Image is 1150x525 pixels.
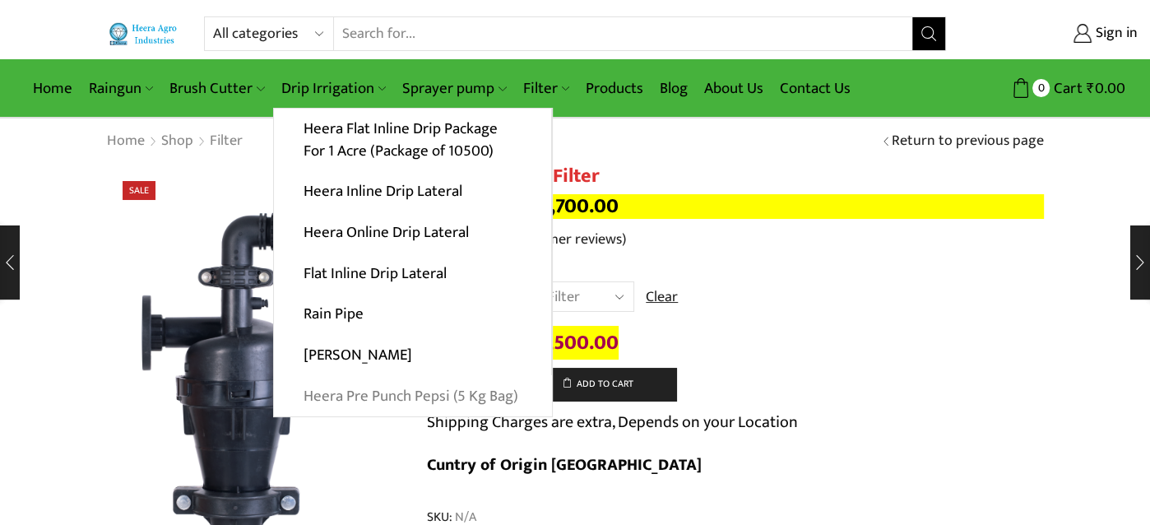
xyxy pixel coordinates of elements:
[25,69,81,108] a: Home
[427,165,1044,188] h1: Hydrocyclone Filter
[427,194,1044,219] p: –
[892,131,1044,152] a: Return to previous page
[160,131,194,152] a: Shop
[394,69,514,108] a: Sprayer pump
[274,109,551,172] a: Heera Flat Inline Drip Package For 1 Acre (Package of 10500)
[501,230,626,251] a: (5customer reviews)
[273,69,394,108] a: Drip Irrigation
[772,69,859,108] a: Contact Us
[427,409,798,435] p: Shipping Charges are extra, Depends on your Location
[106,131,243,152] nav: Breadcrumb
[971,19,1138,49] a: Sign in
[334,17,912,50] input: Search for...
[526,326,619,360] bdi: 4,500.00
[161,69,272,108] a: Brush Cutter
[1050,77,1083,100] span: Cart
[274,294,551,335] a: Rain Pipe
[209,131,243,152] a: Filter
[1032,79,1050,96] span: 0
[106,131,146,152] a: Home
[274,171,551,212] a: Heera Inline Drip Lateral
[696,69,772,108] a: About Us
[81,69,161,108] a: Raingun
[274,212,551,253] a: Heera Online Drip Lateral
[1087,76,1095,101] span: ₹
[912,17,945,50] button: Search button
[1087,76,1125,101] bdi: 0.00
[515,69,577,108] a: Filter
[123,181,155,200] span: Sale
[427,451,702,479] b: Cuntry of Origin [GEOGRAPHIC_DATA]
[274,375,552,416] a: Heera Pre Punch Pepsi (5 Kg Bag)
[577,69,652,108] a: Products
[274,335,551,376] a: [PERSON_NAME]
[529,189,619,223] bdi: 5,700.00
[520,368,676,401] button: Add to cart
[1092,23,1138,44] span: Sign in
[652,69,696,108] a: Blog
[274,253,551,294] a: Flat Inline Drip Lateral
[962,73,1125,104] a: 0 Cart ₹0.00
[646,287,678,309] a: Clear options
